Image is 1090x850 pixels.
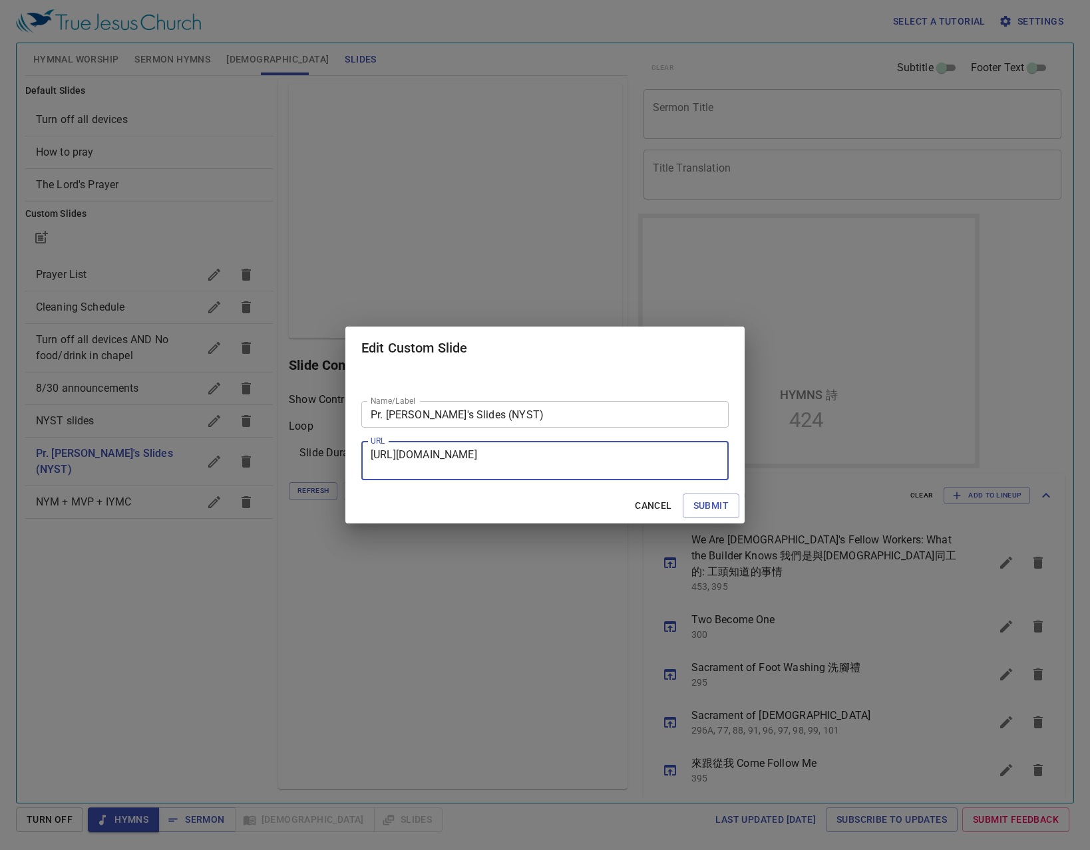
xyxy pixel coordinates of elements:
[142,173,200,190] p: Hymns 詩
[371,448,719,474] textarea: [URL][DOMAIN_NAME]
[361,337,729,358] h2: Edit Custom Slide
[693,497,729,514] span: Submit
[635,497,671,514] span: Cancel
[630,494,677,518] button: Cancel
[151,194,185,219] li: 424
[683,494,739,518] button: Submit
